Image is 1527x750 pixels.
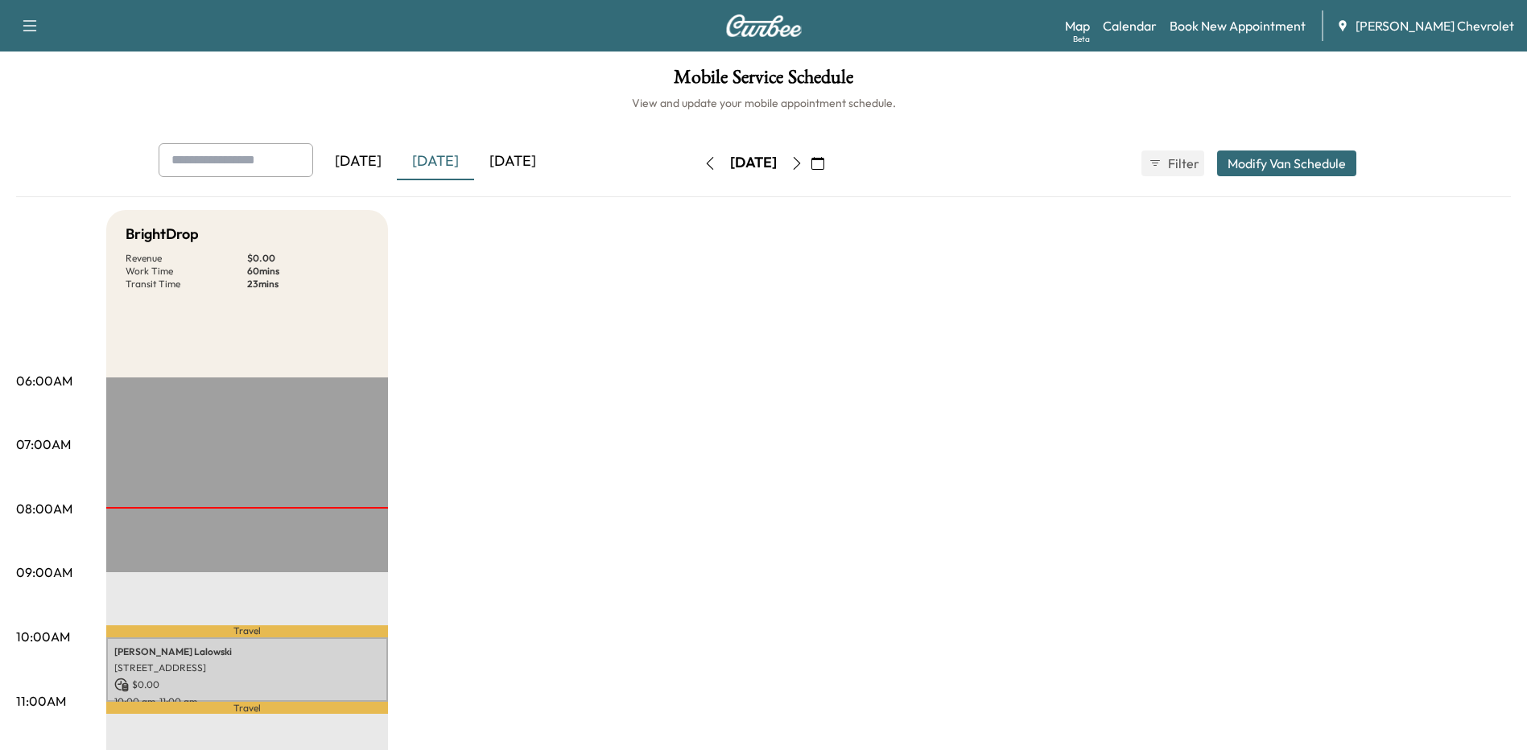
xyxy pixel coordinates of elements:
[247,252,369,265] p: $ 0.00
[126,265,247,278] p: Work Time
[1141,150,1204,176] button: Filter
[126,252,247,265] p: Revenue
[1168,154,1197,173] span: Filter
[730,153,777,173] div: [DATE]
[247,278,369,291] p: 23 mins
[16,562,72,582] p: 09:00AM
[114,645,380,658] p: [PERSON_NAME] Lalowski
[16,499,72,518] p: 08:00AM
[126,223,199,245] h5: BrightDrop
[1073,33,1090,45] div: Beta
[474,143,551,180] div: [DATE]
[106,625,388,637] p: Travel
[16,435,71,454] p: 07:00AM
[114,661,380,674] p: [STREET_ADDRESS]
[16,68,1511,95] h1: Mobile Service Schedule
[1065,16,1090,35] a: MapBeta
[16,691,66,711] p: 11:00AM
[114,695,380,708] p: 10:00 am - 11:00 am
[16,627,70,646] p: 10:00AM
[16,371,72,390] p: 06:00AM
[16,95,1511,111] h6: View and update your mobile appointment schedule.
[397,143,474,180] div: [DATE]
[106,702,388,714] p: Travel
[1217,150,1356,176] button: Modify Van Schedule
[1356,16,1514,35] span: [PERSON_NAME] Chevrolet
[320,143,397,180] div: [DATE]
[114,678,380,692] p: $ 0.00
[1170,16,1306,35] a: Book New Appointment
[725,14,803,37] img: Curbee Logo
[1103,16,1157,35] a: Calendar
[126,278,247,291] p: Transit Time
[247,265,369,278] p: 60 mins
